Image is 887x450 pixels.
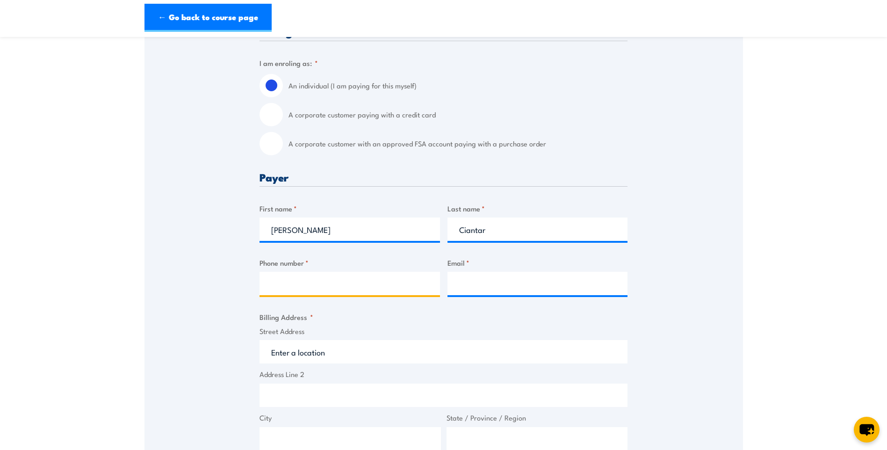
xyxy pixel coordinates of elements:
a: ← Go back to course page [144,4,272,32]
label: Phone number [260,257,440,268]
label: Last name [447,203,628,214]
label: City [260,413,441,423]
label: Street Address [260,326,627,337]
label: An individual (I am paying for this myself) [288,74,627,97]
label: First name [260,203,440,214]
h3: Billing details [260,26,627,37]
label: A corporate customer paying with a credit card [288,103,627,126]
label: Email [447,257,628,268]
label: Address Line 2 [260,369,627,380]
legend: Billing Address [260,312,313,322]
h3: Payer [260,172,627,182]
button: chat-button [854,417,880,443]
label: A corporate customer with an approved FSA account paying with a purchase order [288,132,627,155]
legend: I am enroling as: [260,58,318,68]
input: Enter a location [260,340,627,363]
label: State / Province / Region [447,413,628,423]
